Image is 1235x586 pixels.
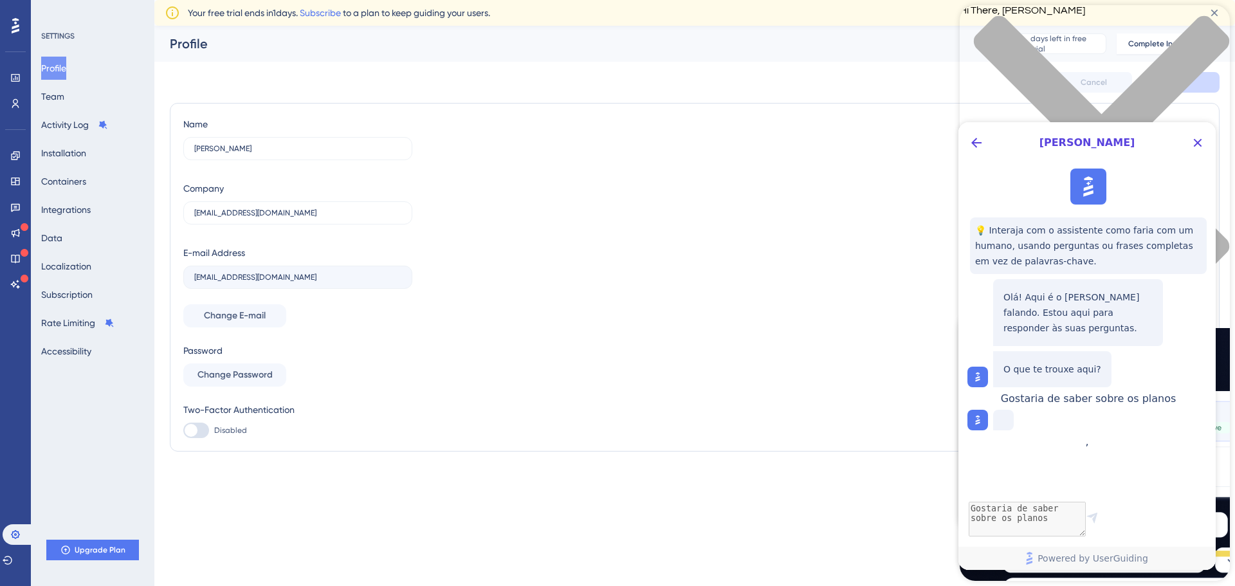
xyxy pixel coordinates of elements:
[46,540,139,560] button: Upgrade Plan
[197,367,273,383] span: Change Password
[75,545,125,555] span: Upgrade Plan
[300,8,341,18] a: Subscribe
[183,304,286,327] button: Change E-mail
[188,5,490,21] span: Your free trial ends in 1 days. to a plan to keep guiding your users.
[214,425,247,435] span: Disabled
[194,273,401,282] input: E-mail Address
[194,208,401,217] input: Company Name
[183,181,224,196] div: Company
[183,363,286,387] button: Change Password
[183,245,245,261] div: E-mail Address
[183,402,412,417] div: Two-Factor Authentication
[958,122,1216,570] iframe: UserGuiding AI Assistant
[30,3,80,19] span: Need Help?
[194,144,401,153] input: Name Surname
[204,308,266,324] span: Change E-mail
[170,35,971,53] div: Profile
[183,343,412,358] div: Password
[183,116,208,132] div: Name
